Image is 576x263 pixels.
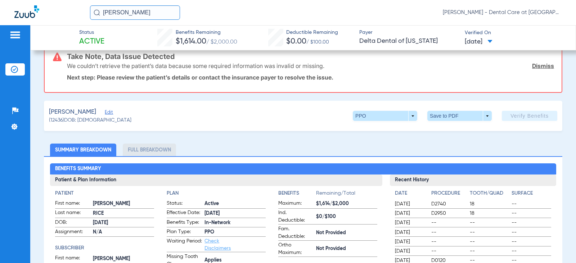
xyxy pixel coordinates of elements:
img: Zuub Logo [14,5,39,18]
span: Payer [359,29,459,36]
span: Not Provided [316,245,377,253]
span: RICE [93,210,154,217]
h3: Take Note, Data Issue Detected [67,53,554,60]
span: -- [470,229,509,236]
h4: Plan [167,190,266,197]
span: N/A [93,228,154,236]
span: / $100.00 [306,40,329,45]
span: Waiting Period: [167,237,202,252]
span: Edit [105,110,111,117]
h4: Tooth/Quad [470,190,509,197]
span: Benefits Type: [167,219,202,227]
span: $0.00 [286,38,306,45]
li: Summary Breakdown [50,144,116,156]
span: Status [79,29,104,36]
span: [DATE] [395,229,425,236]
span: Last name: [55,209,90,218]
h3: Recent History [390,174,556,186]
span: -- [470,238,509,245]
button: Save to PDF [427,111,492,121]
app-breakdown-title: Surface [512,190,551,200]
p: We couldn’t retrieve the patient’s data because some required information was invalid or missing. [67,62,324,69]
span: D2950 [431,210,467,217]
span: / $2,000.00 [206,39,237,45]
span: $1,614.00 [176,38,206,45]
h4: Patient [55,190,154,197]
span: 18 [470,210,509,217]
span: -- [512,238,551,245]
span: Plan Type: [167,228,202,237]
span: [DATE] [395,238,425,245]
span: Benefits Remaining [176,29,237,36]
span: 18 [470,200,509,208]
span: [DATE] [395,210,425,217]
span: $0/$100 [316,213,377,221]
span: [DATE] [395,219,425,226]
span: Ortho Maximum: [278,241,314,257]
span: Active [79,37,104,47]
span: [DATE] [93,219,154,227]
span: Ind. Deductible: [278,209,314,224]
span: Assignment: [55,228,90,237]
a: Dismiss [532,62,554,69]
span: Not Provided [316,229,377,237]
input: Search for patients [90,5,180,20]
h4: Benefits [278,190,316,197]
span: -- [431,248,467,255]
h4: Subscriber [55,244,154,252]
button: PPO [353,111,417,121]
img: Search Icon [94,9,100,16]
span: -- [512,200,551,208]
p: Next step: Please review the patient’s details or contact the insurance payer to resolve the issue. [67,74,554,81]
span: -- [470,248,509,255]
app-breakdown-title: Benefits [278,190,316,200]
span: [DATE] [204,210,266,217]
span: -- [512,219,551,226]
span: -- [431,229,467,236]
h4: Surface [512,190,551,197]
h3: Patient & Plan Information [50,174,382,186]
span: In-Network [204,219,266,227]
span: -- [512,229,551,236]
span: [PERSON_NAME] [49,108,96,117]
img: error-icon [53,53,62,61]
span: [PERSON_NAME] [93,200,154,208]
span: Delta Dental of [US_STATE] [359,37,459,46]
span: Status: [167,200,202,208]
span: First name: [55,254,90,263]
span: Verified On [465,29,564,37]
span: DOB: [55,219,90,227]
span: -- [512,248,551,255]
h4: Date [395,190,425,197]
span: (12436) DOB: [DEMOGRAPHIC_DATA] [49,117,131,124]
span: Maximum: [278,200,314,208]
span: -- [431,238,467,245]
span: -- [470,219,509,226]
span: [DATE] [465,37,492,46]
span: [PERSON_NAME] [93,255,154,263]
span: [DATE] [395,248,425,255]
img: hamburger-icon [9,31,21,39]
app-breakdown-title: Tooth/Quad [470,190,509,200]
h2: Benefits Summary [50,163,556,175]
span: D2740 [431,200,467,208]
span: [DATE] [395,200,425,208]
span: PPO [204,228,266,236]
span: Fam. Deductible: [278,225,314,240]
app-breakdown-title: Date [395,190,425,200]
li: Full Breakdown [123,144,176,156]
span: Deductible Remaining [286,29,338,36]
span: -- [431,219,467,226]
h4: Procedure [431,190,467,197]
app-breakdown-title: Procedure [431,190,467,200]
a: Check Disclaimers [204,239,231,251]
span: Remaining/Total [316,190,377,200]
span: -- [512,210,551,217]
span: Effective Date: [167,209,202,218]
span: Active [204,200,266,208]
span: $1,614/$2,000 [316,200,377,208]
span: [PERSON_NAME] - Dental Care at [GEOGRAPHIC_DATA] [443,9,562,16]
